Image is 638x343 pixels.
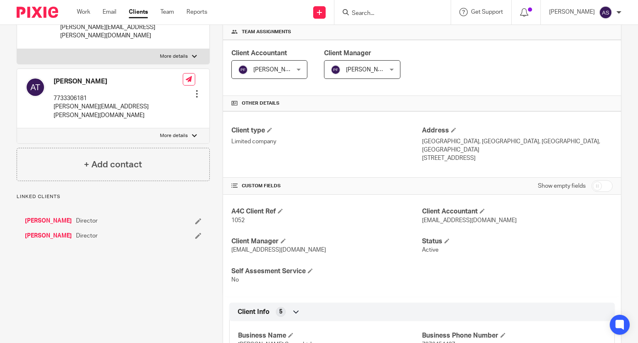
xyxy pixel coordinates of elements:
input: Search [351,10,426,17]
h4: Address [422,126,613,135]
a: Reports [186,8,207,16]
span: Active [422,247,439,253]
p: More details [160,53,188,60]
img: svg%3E [331,65,341,75]
p: [GEOGRAPHIC_DATA], [GEOGRAPHIC_DATA], [GEOGRAPHIC_DATA], [GEOGRAPHIC_DATA] [422,137,613,154]
span: No [231,277,239,283]
span: Team assignments [242,29,291,35]
p: [PERSON_NAME] [549,8,595,16]
img: Pixie [17,7,58,18]
span: [EMAIL_ADDRESS][DOMAIN_NAME] [231,247,326,253]
span: Client Manager [324,50,371,56]
h4: Business Phone Number [422,331,606,340]
a: Work [77,8,90,16]
span: Get Support [471,9,503,15]
span: [EMAIL_ADDRESS][DOMAIN_NAME] [422,218,517,223]
img: svg%3E [599,6,612,19]
a: Clients [129,8,148,16]
h4: Business Name [238,331,422,340]
span: Director [76,217,98,225]
p: [PERSON_NAME][EMAIL_ADDRESS][PERSON_NAME][DOMAIN_NAME] [54,103,183,120]
span: Client Accountant [231,50,287,56]
p: [STREET_ADDRESS] [422,154,613,162]
span: Director [76,232,98,240]
span: [PERSON_NAME] [346,67,392,73]
span: Other details [242,100,280,107]
h4: CUSTOM FIELDS [231,183,422,189]
p: Linked clients [17,194,210,200]
span: [PERSON_NAME] [253,67,299,73]
h4: Client type [231,126,422,135]
h4: Client Manager [231,237,422,246]
h4: Client Accountant [422,207,613,216]
h4: Status [422,237,613,246]
img: svg%3E [238,65,248,75]
h4: A4C Client Ref [231,207,422,216]
a: [PERSON_NAME] [25,232,72,240]
span: Client Info [238,308,270,316]
h4: [PERSON_NAME] [54,77,183,86]
h4: + Add contact [84,158,142,171]
p: 7733306181 [54,94,183,103]
p: Limited company [231,137,422,146]
p: [PERSON_NAME][EMAIL_ADDRESS][PERSON_NAME][DOMAIN_NAME] [60,23,183,40]
a: Team [160,8,174,16]
h4: Self Assesment Service [231,267,422,276]
a: [PERSON_NAME] [25,217,72,225]
p: More details [160,132,188,139]
a: Email [103,8,116,16]
img: svg%3E [25,77,45,97]
span: 1052 [231,218,245,223]
label: Show empty fields [538,182,586,190]
span: 5 [279,308,282,316]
